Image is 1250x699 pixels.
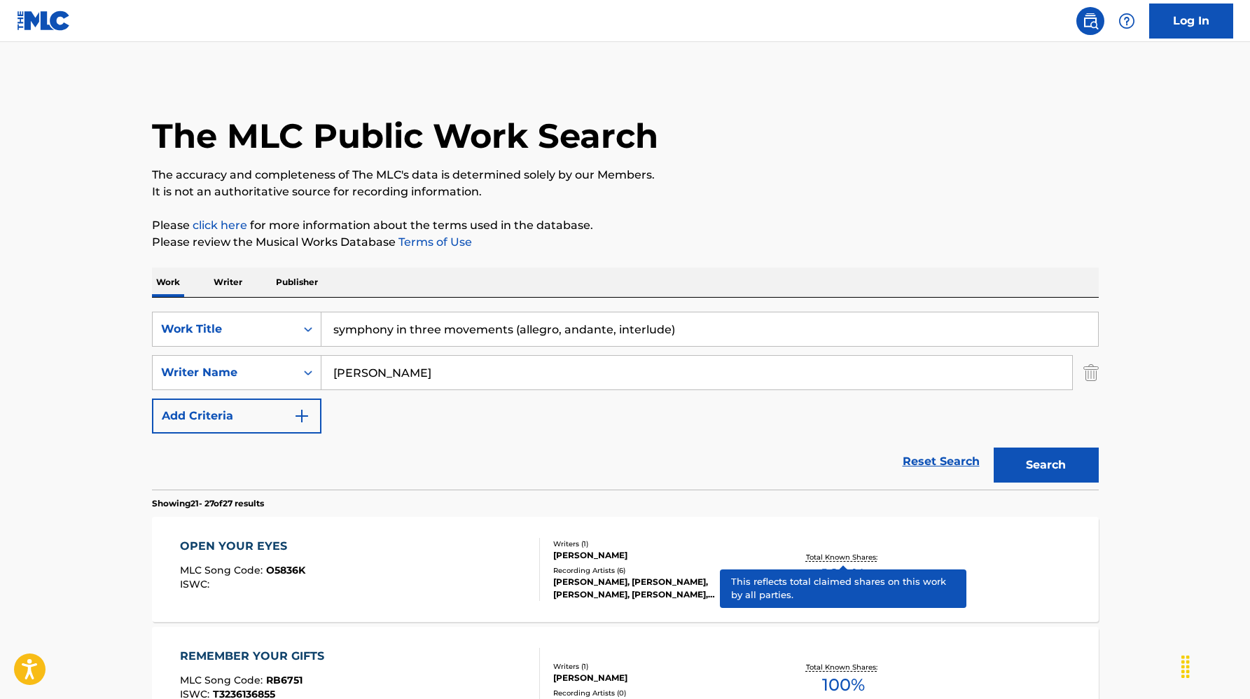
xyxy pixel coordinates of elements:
[180,538,305,555] div: OPEN YOUR EYES
[180,564,266,576] span: MLC Song Code :
[266,564,305,576] span: O5836K
[822,672,865,698] span: 100 %
[152,167,1099,184] p: The accuracy and completeness of The MLC's data is determined solely by our Members.
[1149,4,1233,39] a: Log In
[193,219,247,232] a: click here
[553,661,765,672] div: Writers ( 1 )
[152,217,1099,234] p: Please for more information about the terms used in the database.
[806,662,881,672] p: Total Known Shares:
[266,674,303,686] span: RB6751
[180,674,266,686] span: MLC Song Code :
[1083,355,1099,390] img: Delete Criterion
[994,448,1099,483] button: Search
[553,539,765,549] div: Writers ( 1 )
[896,446,987,477] a: Reset Search
[553,672,765,684] div: [PERSON_NAME]
[272,268,322,297] p: Publisher
[17,11,71,31] img: MLC Logo
[553,688,765,698] div: Recording Artists ( 0 )
[293,408,310,424] img: 9d2ae6d4665cec9f34b9.svg
[1118,13,1135,29] img: help
[806,552,881,562] p: Total Known Shares:
[822,562,865,588] span: 100 %
[1076,7,1104,35] a: Public Search
[209,268,246,297] p: Writer
[553,565,765,576] div: Recording Artists ( 6 )
[180,648,331,665] div: REMEMBER YOUR GIFTS
[152,399,321,434] button: Add Criteria
[553,576,765,601] div: [PERSON_NAME], [PERSON_NAME], [PERSON_NAME], [PERSON_NAME], [PERSON_NAME]
[1174,646,1197,688] div: Drag
[553,549,765,562] div: [PERSON_NAME]
[1082,13,1099,29] img: search
[161,321,287,338] div: Work Title
[152,234,1099,251] p: Please review the Musical Works Database
[152,312,1099,490] form: Search Form
[180,578,213,590] span: ISWC :
[152,268,184,297] p: Work
[152,184,1099,200] p: It is not an authoritative source for recording information.
[1180,632,1250,699] iframe: Chat Widget
[161,364,287,381] div: Writer Name
[396,235,472,249] a: Terms of Use
[1113,7,1141,35] div: Help
[152,517,1099,622] a: OPEN YOUR EYESMLC Song Code:O5836KISWC:Writers (1)[PERSON_NAME]Recording Artists (6)[PERSON_NAME]...
[152,497,264,510] p: Showing 21 - 27 of 27 results
[152,115,658,157] h1: The MLC Public Work Search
